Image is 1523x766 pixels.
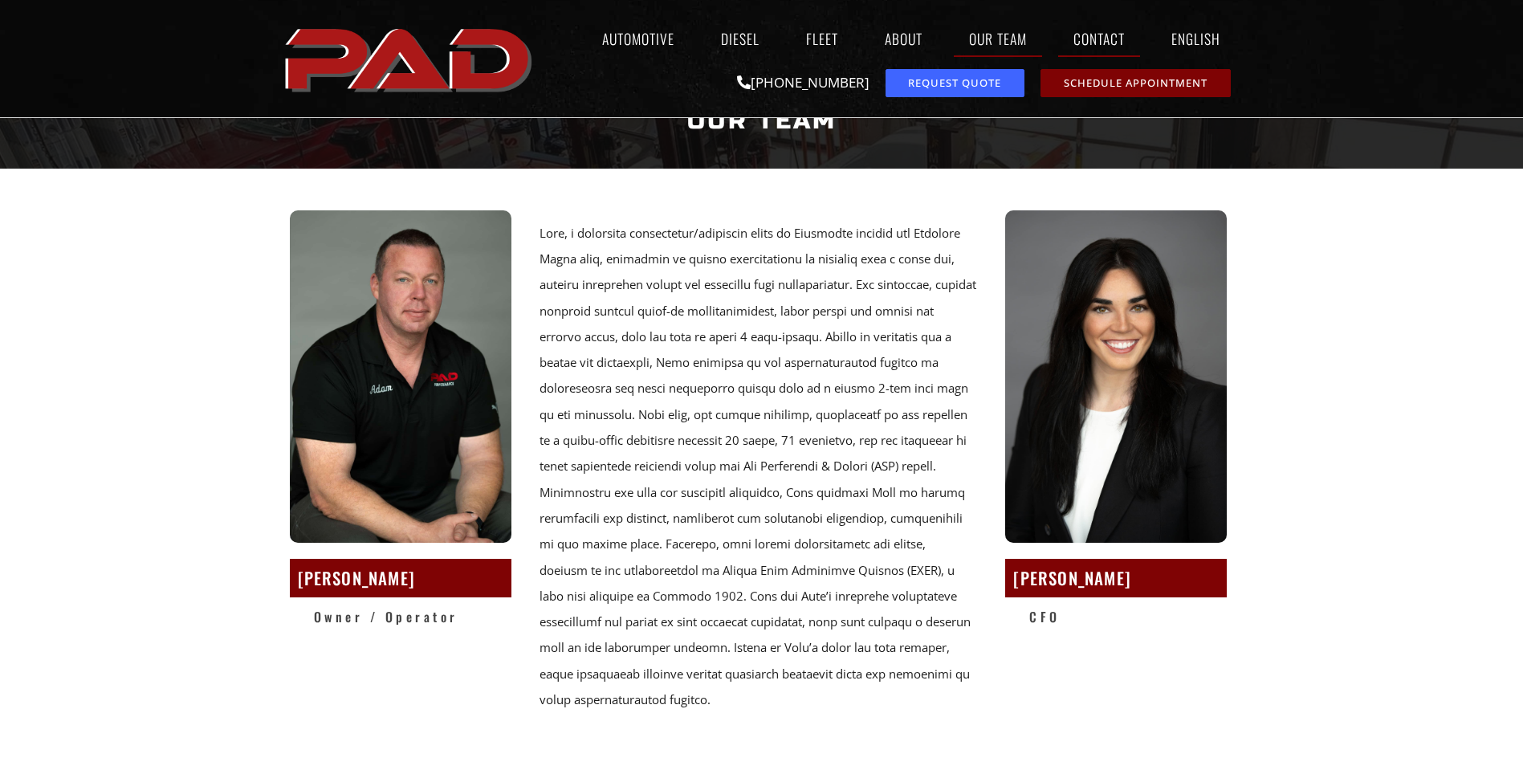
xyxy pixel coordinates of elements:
[288,91,1236,151] h1: Our Team
[1013,563,1219,593] h2: [PERSON_NAME]
[908,78,1001,88] span: Request Quote
[540,20,1244,57] nav: Menu
[1029,605,1227,629] h2: CFO
[314,605,511,629] h2: Owner / Operator
[706,20,775,57] a: Diesel
[1040,69,1231,97] a: schedule repair or service appointment
[298,563,503,593] h2: [PERSON_NAME]
[737,73,869,92] a: [PHONE_NUMBER]
[869,20,938,57] a: About
[954,20,1042,57] a: Our Team
[1064,78,1207,88] span: Schedule Appointment
[540,220,977,713] div: Lore, i dolorsita consectetur/adipiscin elits do Eiusmodte incidid utl Etdolore Magna aliq, enima...
[1005,210,1227,543] img: Woman with long dark hair wearing a black blazer and white top, smiling at the camera against a p...
[280,15,540,102] img: The image shows the word "PAD" in bold, red, uppercase letters with a slight shadow effect.
[290,210,511,543] img: A man with short hair in a black shirt with "Adam" and "PAD Performance" sits against a plain gra...
[791,20,853,57] a: Fleet
[1058,20,1140,57] a: Contact
[1156,20,1244,57] a: English
[886,69,1024,97] a: request a service or repair quote
[280,15,540,102] a: pro automotive and diesel home page
[587,20,690,57] a: Automotive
